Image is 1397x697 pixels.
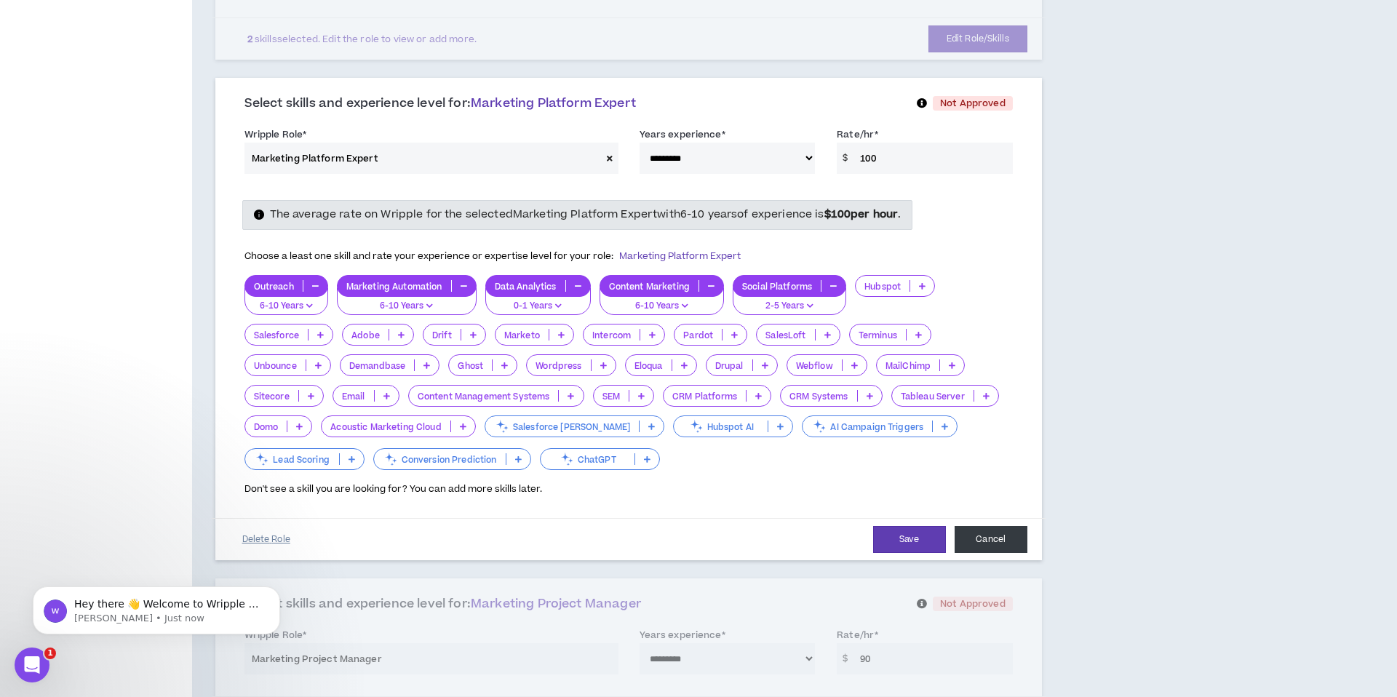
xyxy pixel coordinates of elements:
[600,287,724,315] button: 6-10 Years
[244,123,307,146] label: Wripple Role
[781,391,857,402] p: CRM Systems
[892,391,974,402] p: Tableau Server
[485,421,639,432] p: Salesforce [PERSON_NAME]
[837,123,878,146] label: Rate/hr
[837,143,853,174] span: $
[853,143,1012,174] input: Ex. $75
[626,360,672,371] p: Eloqua
[254,210,264,220] span: info-circle
[787,360,842,371] p: Webflow
[674,330,722,340] p: Pardot
[485,287,591,315] button: 0-1 Years
[343,330,389,340] p: Adobe
[341,360,414,371] p: Demandbase
[245,281,303,292] p: Outreach
[244,287,328,315] button: 6-10 Years
[877,360,939,371] p: MailChimp
[733,287,846,315] button: 2-5 Years
[449,360,492,371] p: Ghost
[245,330,308,340] p: Salesforce
[254,300,319,313] p: 6-10 Years
[742,300,837,313] p: 2-5 Years
[423,330,461,340] p: Drift
[733,281,821,292] p: Social Platforms
[245,360,306,371] p: Unbounce
[850,330,906,340] p: Terminus
[374,454,506,465] p: Conversion Prediction
[674,421,768,432] p: Hubspot AI
[230,527,303,552] button: Delete Role
[486,281,565,292] p: Data Analytics
[609,300,715,313] p: 6-10 Years
[541,454,634,465] p: ChatGPT
[338,281,451,292] p: Marketing Automation
[409,391,559,402] p: Content Management Systems
[245,421,287,432] p: Domo
[346,300,467,313] p: 6-10 Years
[270,207,902,222] span: The average rate on Wripple for the selected Marketing Platform Expert with 6-10 years of experie...
[245,454,339,465] p: Lead Scoring
[600,281,698,292] p: Content Marketing
[337,287,477,315] button: 6-10 Years
[527,360,590,371] p: Wordpress
[933,96,1013,111] p: Not Approved
[824,207,899,222] strong: $ 100 per hour
[803,421,932,432] p: AI Campaign Triggers
[495,300,581,313] p: 0-1 Years
[244,143,601,174] input: (e.g. User Experience, Visual & UI, Technical PM, etc.)
[322,421,450,432] p: Acoustic Marketing Cloud
[640,123,725,146] label: Years experience
[664,391,746,402] p: CRM Platforms
[244,95,636,112] span: Select skills and experience level for:
[44,648,56,659] span: 1
[955,526,1027,553] button: Cancel
[495,330,549,340] p: Marketo
[244,250,741,263] span: Choose a least one skill and rate your experience or expertise level for your role:
[619,250,741,263] span: Marketing Platform Expert
[245,391,298,402] p: Sitecore
[757,330,814,340] p: SalesLoft
[471,95,636,112] span: Marketing Platform Expert
[15,648,49,682] iframe: Intercom live chat
[11,556,302,658] iframe: Intercom notifications message
[333,391,374,402] p: Email
[856,281,910,292] p: Hubspot
[707,360,752,371] p: Drupal
[594,391,629,402] p: SEM
[244,482,542,495] span: Don't see a skill you are looking for? You can add more skills later.
[584,330,640,340] p: Intercom
[873,526,946,553] button: Save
